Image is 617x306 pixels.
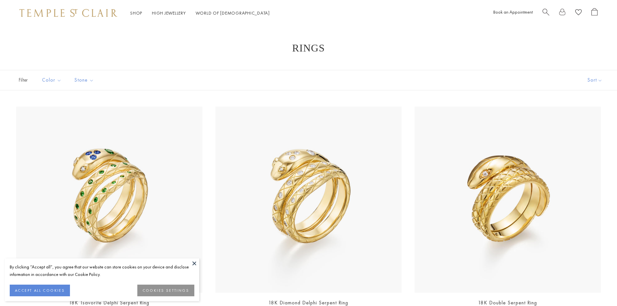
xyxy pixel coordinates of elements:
button: Show sort by [573,70,617,90]
button: ACCEPT ALL COOKIES [10,285,70,296]
span: Stone [71,76,99,84]
a: 18K Tsavorite Delphi Serpent Ring [69,299,149,306]
a: Book an Appointment [493,9,533,15]
a: View Wishlist [575,8,582,18]
img: 18K Double Serpent Ring [415,107,601,293]
a: Open Shopping Bag [591,8,598,18]
nav: Main navigation [130,9,270,17]
a: R31835-SERPENTR31835-SERPENT [215,107,402,293]
img: R36135-SRPBSTG [16,107,202,293]
span: Color [39,76,66,84]
a: 18K Double Serpent Ring [478,299,537,306]
a: World of [DEMOGRAPHIC_DATA]World of [DEMOGRAPHIC_DATA] [196,10,270,16]
a: High JewelleryHigh Jewellery [152,10,186,16]
div: By clicking “Accept all”, you agree that our website can store cookies on your device and disclos... [10,263,194,278]
iframe: Gorgias live chat messenger [585,276,611,300]
button: Color [37,73,66,87]
img: Temple St. Clair [19,9,117,17]
a: 18K Diamond Delphi Serpent Ring [269,299,348,306]
button: Stone [70,73,99,87]
a: 18K Double Serpent Ring18K Double Serpent Ring [415,107,601,293]
a: Search [543,8,549,18]
a: R36135-SRPBSTGR36135-SRPBSTG [16,107,202,293]
img: R31835-SERPENT [215,107,402,293]
h1: Rings [26,42,591,54]
button: COOKIES SETTINGS [137,285,194,296]
a: ShopShop [130,10,142,16]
